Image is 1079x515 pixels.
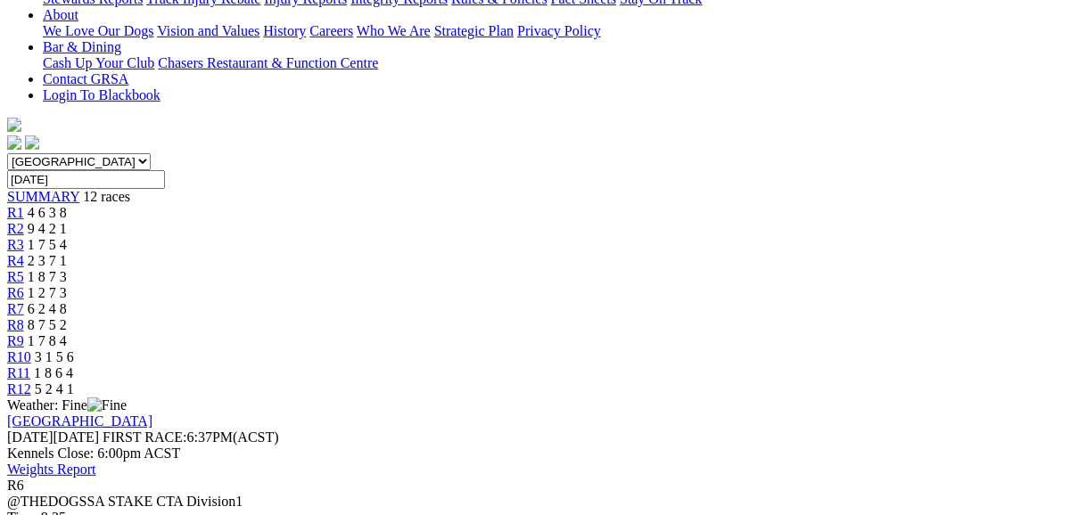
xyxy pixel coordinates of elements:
img: logo-grsa-white.png [7,118,21,132]
a: R10 [7,349,31,364]
a: Strategic Plan [434,23,514,38]
span: 1 8 7 3 [28,269,67,284]
a: Careers [309,23,353,38]
span: R6 [7,478,24,493]
a: History [263,23,306,38]
a: Cash Up Your Club [43,55,154,70]
a: R3 [7,237,24,252]
a: R11 [7,365,30,380]
a: R9 [7,333,24,348]
a: R8 [7,317,24,332]
span: 8 7 5 2 [28,317,67,332]
span: 1 8 6 4 [34,365,73,380]
a: R12 [7,381,31,396]
a: Chasers Restaurant & Function Centre [158,55,378,70]
img: Fine [87,397,127,413]
a: Contact GRSA [43,71,128,86]
span: 6 2 4 8 [28,301,67,316]
span: 5 2 4 1 [35,381,74,396]
a: Privacy Policy [517,23,601,38]
img: twitter.svg [25,135,39,150]
a: [GEOGRAPHIC_DATA] [7,413,152,429]
span: 1 2 7 3 [28,285,67,300]
a: SUMMARY [7,189,79,204]
a: Weights Report [7,462,96,477]
input: Select date [7,170,165,189]
span: 1 7 8 4 [28,333,67,348]
a: Vision and Values [157,23,259,38]
span: 1 7 5 4 [28,237,67,252]
span: 2 3 7 1 [28,253,67,268]
div: @THEDOGSSA STAKE CTA Division1 [7,494,1072,510]
span: Weather: Fine [7,397,127,413]
a: R5 [7,269,24,284]
a: Bar & Dining [43,39,121,54]
span: FIRST RACE: [103,429,186,445]
div: Bar & Dining [43,55,1072,71]
a: About [43,7,78,22]
span: 6:37PM(ACST) [103,429,279,445]
div: About [43,23,1072,39]
span: [DATE] [7,429,54,445]
span: [DATE] [7,429,99,445]
span: 3 1 5 6 [35,349,74,364]
div: Kennels Close: 6:00pm ACST [7,446,1072,462]
img: facebook.svg [7,135,21,150]
a: R2 [7,221,24,236]
a: We Love Our Dogs [43,23,153,38]
a: Login To Blackbook [43,87,161,102]
a: R1 [7,205,24,220]
a: Who We Are [357,23,431,38]
a: R7 [7,301,24,316]
span: 9 4 2 1 [28,221,67,236]
a: R6 [7,285,24,300]
span: 4 6 3 8 [28,205,67,220]
span: 12 races [83,189,130,204]
a: R4 [7,253,24,268]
